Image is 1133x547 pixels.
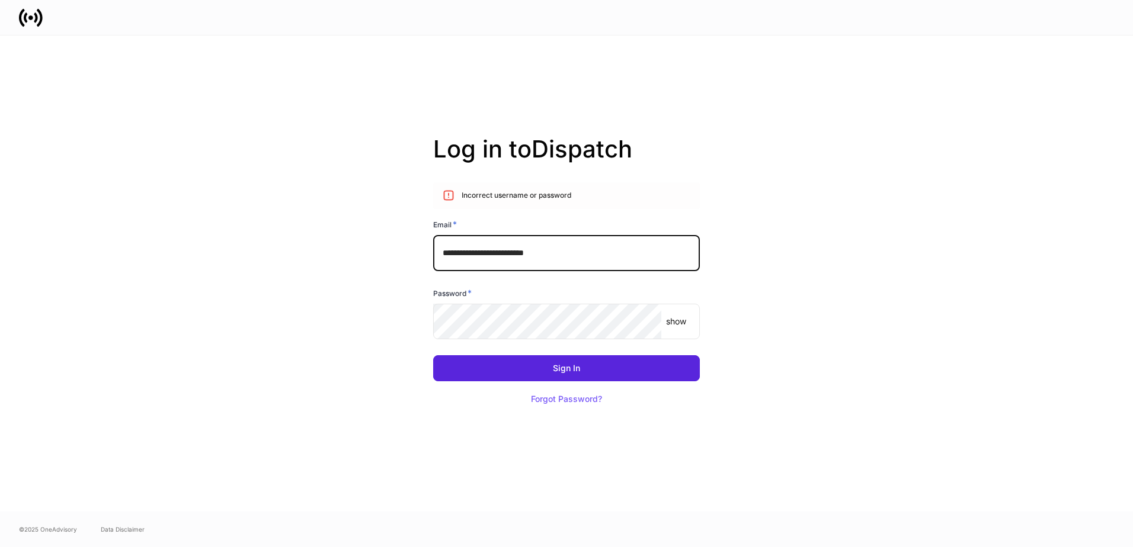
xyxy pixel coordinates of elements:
h6: Password [433,287,472,299]
button: Sign In [433,355,700,381]
p: show [666,316,686,327]
div: Sign In [553,364,580,372]
div: Forgot Password? [531,395,602,403]
div: Incorrect username or password [462,186,571,205]
button: Forgot Password? [516,386,617,412]
a: Data Disclaimer [101,525,145,534]
span: © 2025 OneAdvisory [19,525,77,534]
h2: Log in to Dispatch [433,135,700,182]
h6: Email [433,218,457,230]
